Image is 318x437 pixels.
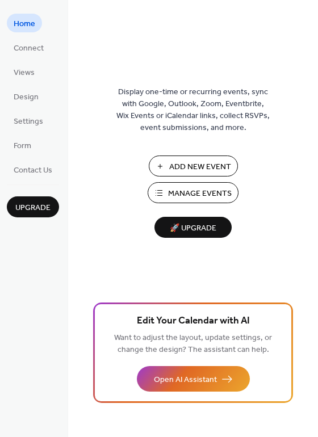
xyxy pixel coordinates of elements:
[14,91,39,103] span: Design
[15,202,51,214] span: Upgrade
[148,182,238,203] button: Manage Events
[7,62,41,81] a: Views
[154,374,217,386] span: Open AI Assistant
[14,165,52,177] span: Contact Us
[7,38,51,57] a: Connect
[161,221,225,236] span: 🚀 Upgrade
[14,67,35,79] span: Views
[7,14,42,32] a: Home
[137,366,250,392] button: Open AI Assistant
[7,87,45,106] a: Design
[14,116,43,128] span: Settings
[154,217,232,238] button: 🚀 Upgrade
[14,18,35,30] span: Home
[7,111,50,130] a: Settings
[14,140,31,152] span: Form
[14,43,44,54] span: Connect
[7,160,59,179] a: Contact Us
[7,136,38,154] a: Form
[116,86,270,134] span: Display one-time or recurring events, sync with Google, Outlook, Zoom, Eventbrite, Wix Events or ...
[7,196,59,217] button: Upgrade
[149,156,238,177] button: Add New Event
[168,188,232,200] span: Manage Events
[137,313,250,329] span: Edit Your Calendar with AI
[114,330,272,358] span: Want to adjust the layout, update settings, or change the design? The assistant can help.
[169,161,231,173] span: Add New Event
